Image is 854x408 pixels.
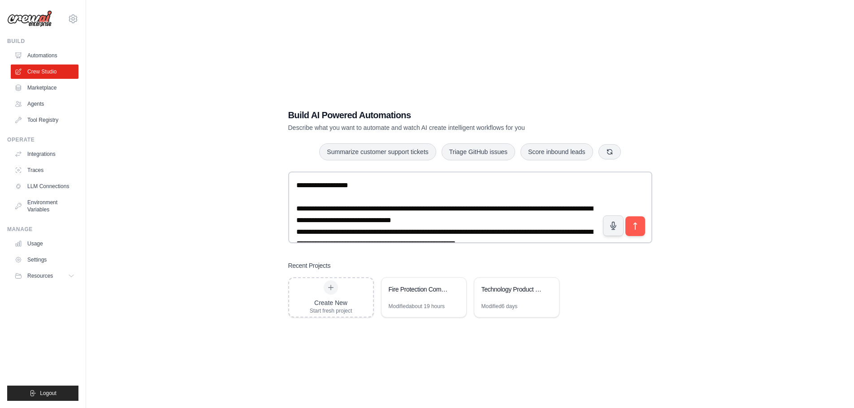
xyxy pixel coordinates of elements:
[7,38,78,45] div: Build
[603,215,624,236] button: Click to speak your automation idea
[7,386,78,401] button: Logout
[288,123,590,132] p: Describe what you want to automate and watch AI create intelligent workflows for you
[481,285,543,294] div: Technology Product Research Automation
[11,64,78,79] a: Crew Studio
[319,143,436,160] button: Summarize customer support tickets
[11,236,78,251] a: Usage
[11,113,78,127] a: Tool Registry
[7,136,78,143] div: Operate
[288,109,590,121] h1: Build AI Powered Automations
[7,10,52,27] img: Logo
[598,144,621,159] button: Get new suggestions
[11,195,78,217] a: Environment Variables
[40,390,56,397] span: Logout
[389,303,445,310] div: Modified about 19 hours
[809,365,854,408] iframe: Chat Widget
[11,97,78,111] a: Agents
[288,261,331,270] h3: Recent Projects
[11,179,78,193] a: LLM Connections
[11,269,78,283] button: Resources
[442,143,515,160] button: Triage GitHub issues
[520,143,593,160] button: Score inbound leads
[11,253,78,267] a: Settings
[27,272,53,279] span: Resources
[389,285,450,294] div: Fire Protection Company Research
[310,307,352,314] div: Start fresh project
[11,48,78,63] a: Automations
[481,303,518,310] div: Modified 6 days
[11,163,78,177] a: Traces
[11,81,78,95] a: Marketplace
[7,226,78,233] div: Manage
[310,298,352,307] div: Create New
[11,147,78,161] a: Integrations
